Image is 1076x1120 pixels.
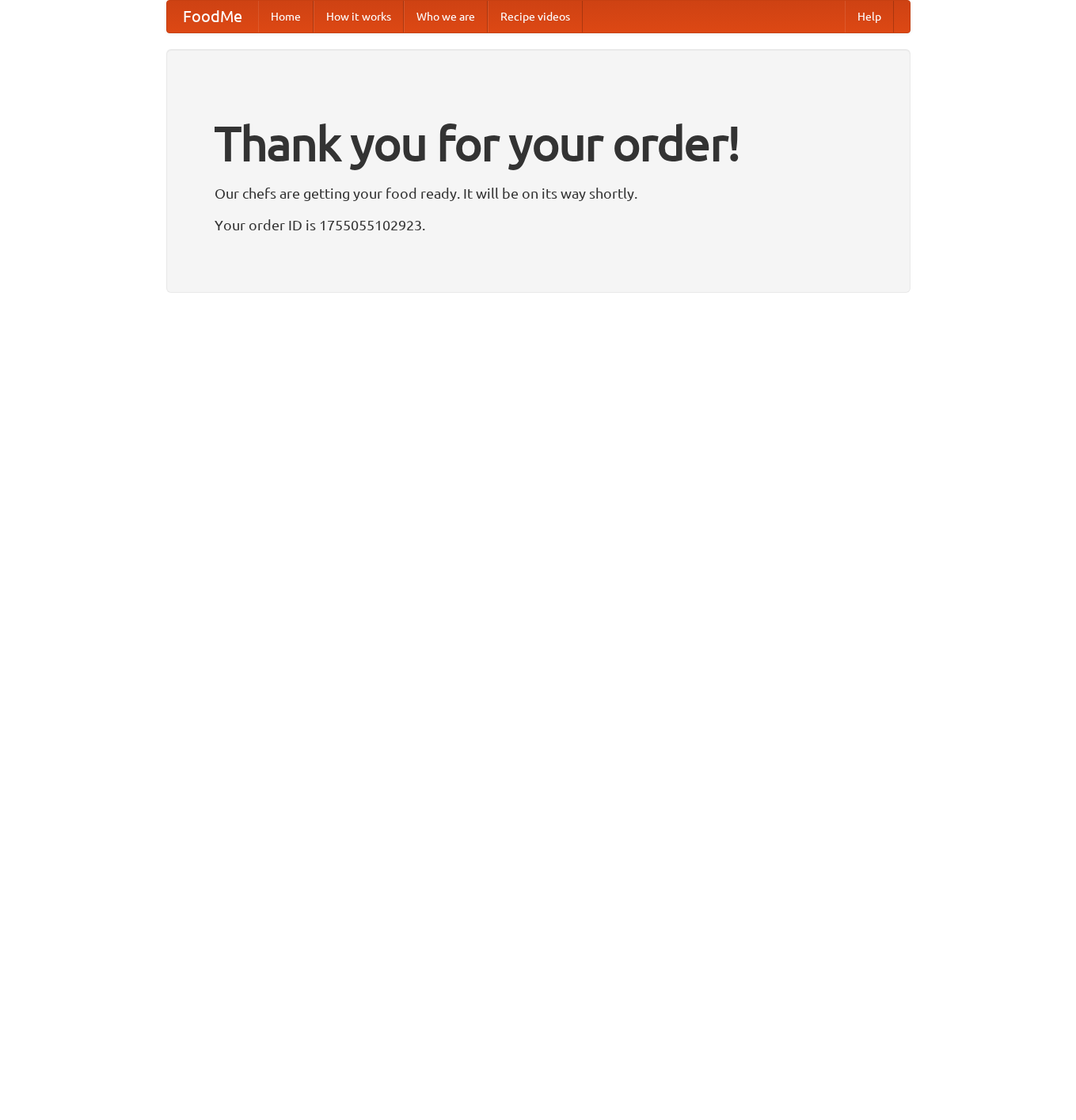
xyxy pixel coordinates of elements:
a: Who we are [404,1,488,32]
a: Home [258,1,314,32]
a: Help [845,1,894,32]
a: FoodMe [167,1,258,32]
a: How it works [314,1,404,32]
p: Our chefs are getting your food ready. It will be on its way shortly. [215,181,862,205]
a: Recipe videos [488,1,583,32]
p: Your order ID is 1755055102923. [215,213,862,237]
h1: Thank you for your order! [215,105,862,181]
